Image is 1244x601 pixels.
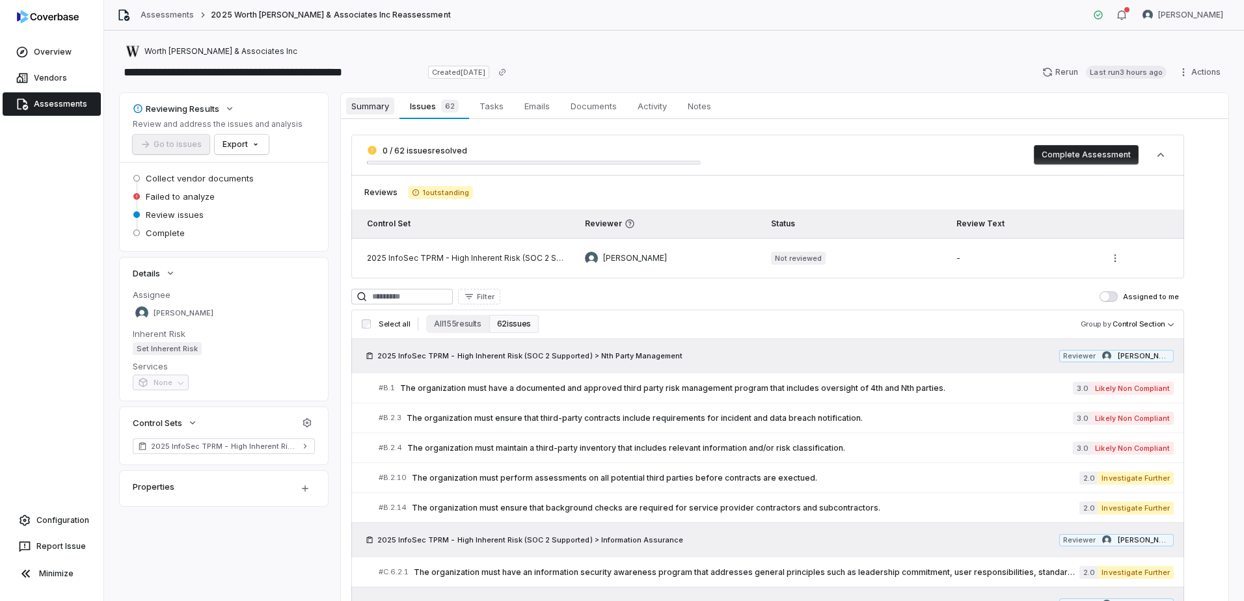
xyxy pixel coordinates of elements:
button: https://worthhiggins.com/Worth [PERSON_NAME] & Associates Inc [122,40,301,63]
span: Investigate Further [1098,501,1174,514]
span: Reviewer [1063,351,1096,361]
a: Vendors [3,66,101,90]
div: Reviewing Results [133,103,219,114]
span: # B.2.3 [379,413,401,423]
span: # C.6.2.1 [379,567,409,577]
span: # B.2.10 [379,473,407,483]
a: #B.1The organization must have a documented and approved third party risk management program that... [379,373,1174,403]
span: 3.0 [1073,412,1091,425]
span: 2.0 [1079,501,1098,514]
img: Curtis Nohl avatar [1102,535,1111,544]
span: The organization must ensure that third-party contracts include requirements for incident and dat... [407,413,1073,423]
button: Complete Assessment [1034,145,1139,165]
span: Tasks [474,98,509,114]
span: Reviewer [1063,535,1096,545]
span: Likely Non Compliant [1091,412,1174,425]
span: [PERSON_NAME] [1158,10,1223,20]
span: The organization must have a documented and approved third party risk management program that inc... [400,383,1073,394]
a: #B.2.14The organization must ensure that background checks are required for service provider cont... [379,493,1174,522]
span: Created [DATE] [428,66,489,79]
button: Details [129,261,180,285]
img: Curtis Nohl avatar [135,306,148,319]
button: 62 issues [489,315,539,333]
span: # B.2.4 [379,443,402,453]
span: Emails [519,98,555,114]
span: 2025 Worth [PERSON_NAME] & Associates Inc Reassessment [211,10,450,20]
span: Failed to analyze [146,191,215,202]
span: The organization must have an information security awareness program that addresses general princ... [414,567,1079,578]
span: Status [771,219,795,228]
button: Control Sets [129,411,202,434]
span: Worth [PERSON_NAME] & Associates Inc [144,46,297,57]
span: Details [133,267,160,279]
span: Investigate Further [1098,566,1174,579]
span: Group by [1081,319,1111,328]
div: 2025 InfoSec TPRM - High Inherent Risk (SOC 2 Supported) [367,253,564,263]
span: Activity [632,98,672,114]
img: logo-D7KZi-bG.svg [17,10,79,23]
span: Likely Non Compliant [1091,442,1174,455]
span: Select all [379,319,410,329]
img: Curtis Nohl avatar [1102,351,1111,360]
span: [PERSON_NAME] [1118,535,1170,545]
a: 2025 InfoSec TPRM - High Inherent Risk (SOC 2 Supported) [133,438,315,454]
span: [PERSON_NAME] [603,253,667,263]
a: Configuration [5,509,98,532]
span: Likely Non Compliant [1091,382,1174,395]
span: 2.0 [1079,566,1098,579]
span: Control Sets [133,417,182,429]
span: [PERSON_NAME] [154,308,213,318]
span: Collect vendor documents [146,172,254,184]
a: Overview [3,40,101,64]
img: Curtis Nohl avatar [585,252,598,265]
span: The organization must maintain a third-party inventory that includes relevant information and/or ... [407,443,1073,453]
span: 62 [441,100,459,113]
span: Reviews [364,187,398,198]
button: Minimize [5,561,98,587]
button: Report Issue [5,535,98,558]
a: #B.2.3The organization must ensure that third-party contracts include requirements for incident a... [379,403,1174,433]
div: - [956,253,1085,263]
button: All 155 results [426,315,489,333]
span: # B.1 [379,383,395,393]
span: 3.0 [1073,382,1091,395]
p: Review and address the issues and analysis [133,119,303,129]
span: 2025 InfoSec TPRM - High Inherent Risk (SOC 2 Supported) [151,441,297,451]
span: Notes [683,98,716,114]
button: Assigned to me [1100,291,1118,302]
span: Reviewer [585,219,750,229]
span: 2025 InfoSec TPRM - High Inherent Risk (SOC 2 Supported) > Nth Party Management [377,351,683,361]
button: Actions [1174,62,1228,82]
a: #B.2.10The organization must perform assessments on all potential third parties before contracts ... [379,463,1174,492]
span: Review Text [956,219,1005,228]
button: Export [215,135,269,154]
a: Assessments [141,10,194,20]
button: Copy link [491,60,514,84]
span: 2025 InfoSec TPRM - High Inherent Risk (SOC 2 Supported) > Information Assurance [377,535,683,545]
span: 1 outstanding [408,186,473,199]
dt: Inherent Risk [133,328,315,340]
span: Issues [405,97,463,115]
input: Select all [362,319,371,328]
label: Assigned to me [1100,291,1179,302]
button: RerunLast run3 hours ago [1034,62,1174,82]
button: Curtis Nohl avatar[PERSON_NAME] [1135,5,1231,25]
span: Set Inherent Risk [133,342,202,355]
img: Curtis Nohl avatar [1143,10,1153,20]
span: Investigate Further [1098,472,1174,485]
span: Filter [477,292,494,302]
a: #C.6.2.1The organization must have an information security awareness program that addresses gener... [379,557,1174,587]
span: The organization must ensure that background checks are required for service provider contractors... [412,503,1079,513]
span: Summary [346,98,394,114]
button: Filter [458,289,500,304]
span: # B.2.14 [379,503,407,513]
span: Not reviewed [771,252,826,265]
span: Review issues [146,209,204,220]
span: Complete [146,227,185,239]
span: The organization must perform assessments on all potential third parties before contracts are exe... [412,473,1079,483]
dt: Services [133,360,315,372]
span: Documents [565,98,622,114]
a: #B.2.4The organization must maintain a third-party inventory that includes relevant information a... [379,433,1174,462]
span: 3.0 [1073,442,1091,455]
a: Assessments [3,92,101,116]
